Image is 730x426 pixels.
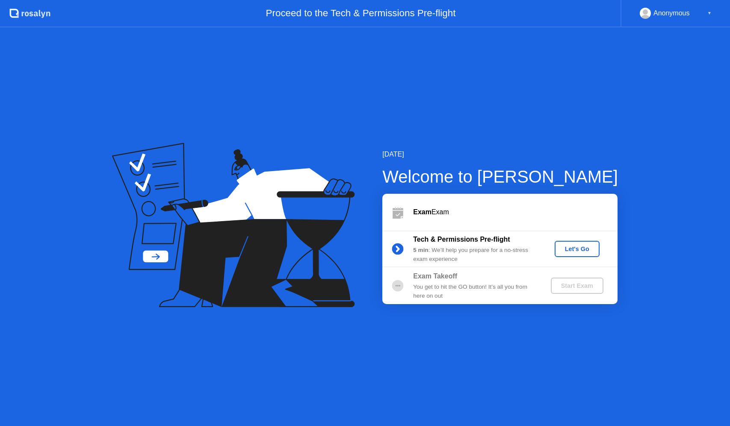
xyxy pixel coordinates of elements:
div: You get to hit the GO button! It’s all you from here on out [413,283,536,300]
button: Let's Go [555,241,600,257]
div: ▼ [707,8,712,19]
div: [DATE] [382,149,618,160]
b: Exam Takeoff [413,272,457,280]
div: Exam [413,207,618,217]
div: : We’ll help you prepare for a no-stress exam experience [413,246,536,263]
button: Start Exam [551,278,603,294]
div: Welcome to [PERSON_NAME] [382,164,618,189]
div: Anonymous [653,8,690,19]
div: Let's Go [558,246,596,252]
b: Tech & Permissions Pre-flight [413,236,510,243]
div: Start Exam [554,282,600,289]
b: 5 min [413,247,429,253]
b: Exam [413,208,431,216]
